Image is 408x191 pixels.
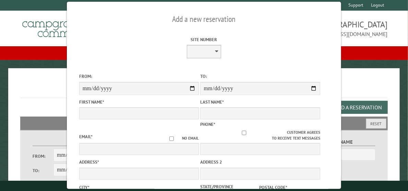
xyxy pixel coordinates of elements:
label: Customer agrees to receive text messages [200,130,320,141]
button: Add a Reservation [329,101,388,114]
h2: Filters [20,117,387,130]
label: Postal Code [259,184,317,191]
label: To: [200,73,320,80]
label: First Name [79,99,199,105]
label: Address 2 [200,159,320,165]
label: No email [161,135,199,141]
input: No email [161,136,182,141]
label: Phone [200,121,215,127]
button: Reset [366,119,386,129]
h2: Add a new reservation [79,13,329,26]
h1: Reservations [20,79,387,98]
label: Email [79,134,93,140]
label: Address [79,159,199,165]
img: Campground Commander [20,13,106,40]
label: Site Number [144,36,264,43]
input: Customer agrees to receive text messages [201,131,287,135]
label: From: [33,153,53,159]
label: State/Province [200,183,258,190]
label: City [79,184,199,191]
label: Last Name [200,99,320,105]
label: Dates [33,138,117,146]
label: From: [79,73,199,80]
label: To: [33,167,53,174]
